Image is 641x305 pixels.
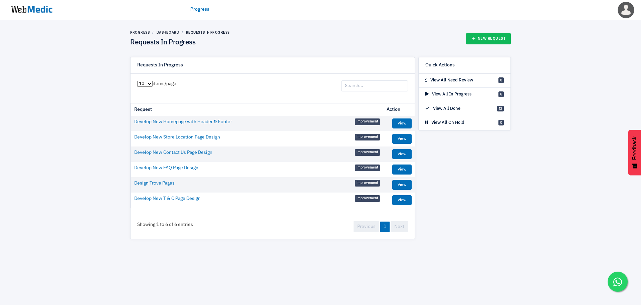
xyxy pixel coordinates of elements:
span: 0 [498,120,504,125]
span: Improvement [355,180,380,187]
a: Dashboard [157,30,179,34]
label: items/page [137,80,176,87]
a: Develop New T & C Page Design [134,195,201,202]
div: Showing 1 to 6 of 6 entries [131,215,200,235]
th: Request [131,103,383,116]
a: Develop New Contact Us Page Design [134,149,212,156]
span: Improvement [355,118,380,125]
a: Progress [130,30,150,34]
span: Improvement [355,165,380,171]
h4: Requests In Progress [130,38,230,47]
span: Feedback [632,136,638,160]
a: Next [391,221,408,232]
a: View [392,195,412,205]
select: items/page [137,81,153,87]
a: View [392,134,412,144]
a: Previous [354,221,379,232]
a: Develop New Homepage with Header & Footer [134,118,232,125]
input: Search... [341,80,408,92]
h6: Quick Actions [425,62,455,68]
p: View All Done [425,105,460,112]
p: View All Need Review [425,77,473,84]
p: View All On Hold [425,119,464,126]
a: 1 [380,222,390,232]
a: View [392,165,412,175]
span: Improvement [355,134,380,140]
a: View [392,118,412,128]
span: Improvement [355,149,380,156]
p: View All In Progress [425,91,471,98]
h6: Requests In Progress [137,62,183,68]
a: Progress [190,6,209,13]
span: 0 [498,77,504,83]
a: New Request [466,33,511,44]
span: 12 [497,106,504,111]
a: Requests In Progress [186,30,230,34]
a: Design Trove Pages [134,180,175,187]
th: Action [383,103,415,116]
a: Develop New Store Location Page Design [134,134,220,141]
nav: breadcrumb [130,30,230,35]
a: View [392,180,412,190]
a: View [392,149,412,159]
a: Develop New FAQ Page Design [134,165,198,172]
button: Feedback - Show survey [628,130,641,175]
span: 6 [498,91,504,97]
span: Improvement [355,195,380,202]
